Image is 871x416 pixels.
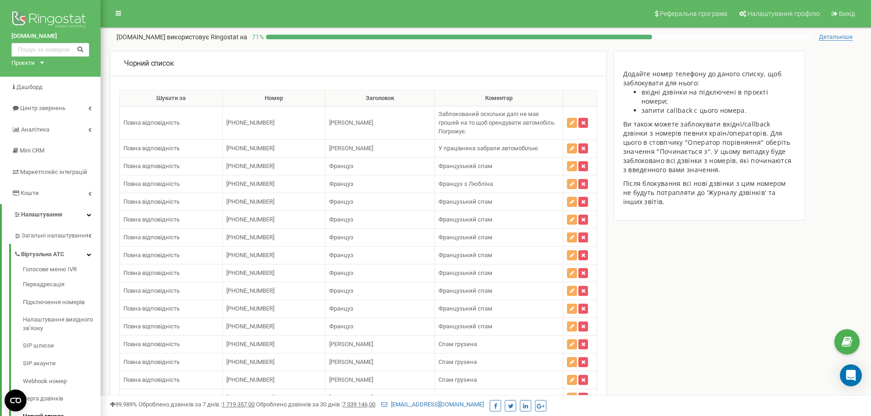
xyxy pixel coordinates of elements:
span: Француз [329,163,353,169]
p: Після блокування всі нові дзвінки з цим номером не будуть потрапляти до 'Журналу дзвінків' та інш... [623,179,796,206]
span: Спамує [438,394,460,401]
span: Французький спам [438,269,492,276]
span: [PERSON_NAME] [329,119,373,126]
span: Центр звернень [20,105,65,111]
th: Номер [223,90,326,106]
span: Оброблено дзвінків за 7 днів : [139,401,255,408]
span: [PHONE_NUMBER] [226,287,274,294]
span: [PHONE_NUMBER] [226,234,274,241]
a: Загальні налаштування [14,225,101,244]
span: Француз [329,269,353,276]
span: Француз [329,198,353,205]
span: Повна відповідність [123,163,180,169]
span: Налаштування [21,211,62,218]
span: Дашборд [16,84,43,90]
span: [PHONE_NUMBER] [226,394,274,401]
span: [PHONE_NUMBER] [226,180,274,187]
span: [PHONE_NUMBER] [226,376,274,383]
span: Повна відповідність [123,198,180,205]
span: [PHONE_NUMBER] [226,145,274,152]
div: Проєкти [11,59,35,68]
span: Спам грузина [438,341,477,348]
a: Налаштування [2,204,101,226]
span: Маркетплейс інтеграцій [20,169,87,175]
span: Повна відповідність [123,341,180,348]
a: Голосове меню IVR [23,265,101,276]
a: Підключення номерів [23,294,101,311]
span: використовує Ringostat на [167,33,247,41]
span: [PERSON_NAME] [329,394,373,401]
span: Повна відповідність [123,323,180,330]
span: Повна відповідність [123,269,180,276]
a: [EMAIL_ADDRESS][DOMAIN_NAME] [381,401,484,408]
span: [PERSON_NAME] [329,376,373,383]
span: [PHONE_NUMBER] [226,198,274,205]
span: Французький спам [438,252,492,258]
span: Повна відповідність [123,358,180,365]
span: Повна відповідність [123,376,180,383]
span: Кошти [21,190,39,196]
p: 71 % [247,32,266,42]
span: Повна відповідність [123,394,180,401]
span: [PHONE_NUMBER] [226,163,274,169]
span: Француз [329,234,353,241]
a: SIP акаунти [23,355,101,373]
p: Чорний список [124,58,174,69]
div: Open Intercom Messenger [840,364,862,386]
a: SIP шлюзи [23,337,101,355]
img: Ringostat logo [11,9,89,32]
span: [PHONE_NUMBER] [226,119,274,126]
span: Заблокований оскільки далі не має грошей на то щоб орендувати автомобіль. Погрожує. [438,111,556,134]
a: Черга дзвінків [23,390,101,408]
span: Француз [329,305,353,312]
li: запити callback с цього номера. [641,106,796,115]
span: Реферальна програма [660,10,727,17]
span: [PERSON_NAME] [329,145,373,152]
th: Заголовок [326,90,435,106]
span: Повна відповідність [123,305,180,312]
div: Додайте номер телефону до даного списку, щоб заблокувати для нього: [623,69,796,88]
span: Оброблено дзвінків за 30 днів : [256,401,375,408]
th: Шукати за [120,90,223,106]
span: У працівника забрали автомобілью [438,145,538,152]
span: [PHONE_NUMBER] [226,269,274,276]
span: Вихід [839,10,855,17]
span: Французький спам [438,198,492,205]
span: Французький спам [438,305,492,312]
span: Французький спам [438,216,492,223]
span: [PERSON_NAME] [329,341,373,348]
span: Налаштування профілю [748,10,820,17]
a: [DOMAIN_NAME] [11,32,89,41]
span: Француз з Любліна [438,180,493,187]
span: Повна відповідність [123,119,180,126]
span: Повна відповідність [123,234,180,241]
span: Французький спам [438,287,492,294]
span: Аналiтика [21,126,49,133]
span: Французький спам [438,234,492,241]
span: Повна відповідність [123,287,180,294]
span: [PERSON_NAME] [329,358,373,365]
span: Повна відповідність [123,216,180,223]
span: Детальніше [819,33,853,41]
a: Webhook номер [23,373,101,390]
u: 7 339 146,00 [342,401,375,408]
a: Налаштування вихідного зв’язку [23,311,101,337]
span: [PHONE_NUMBER] [226,216,274,223]
span: Француз [329,216,353,223]
span: Французький спам [438,323,492,330]
span: Французький спам [438,163,492,169]
span: Француз [329,323,353,330]
a: Переадресація [23,276,101,294]
li: вхідні дзвінки на підключені в проєкті номери; [641,88,796,106]
span: Віртуальна АТС [21,250,64,259]
span: [PHONE_NUMBER] [226,341,274,348]
span: Загальні налаштування [21,232,88,240]
span: Спам грузина [438,358,477,365]
span: 99,989% [110,401,137,408]
span: Повна відповідність [123,180,180,187]
u: 1 719 357,00 [222,401,255,408]
p: [DOMAIN_NAME] [117,32,247,42]
span: [PHONE_NUMBER] [226,323,274,330]
span: [PHONE_NUMBER] [226,358,274,365]
a: Віртуальна АТС [14,244,101,263]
